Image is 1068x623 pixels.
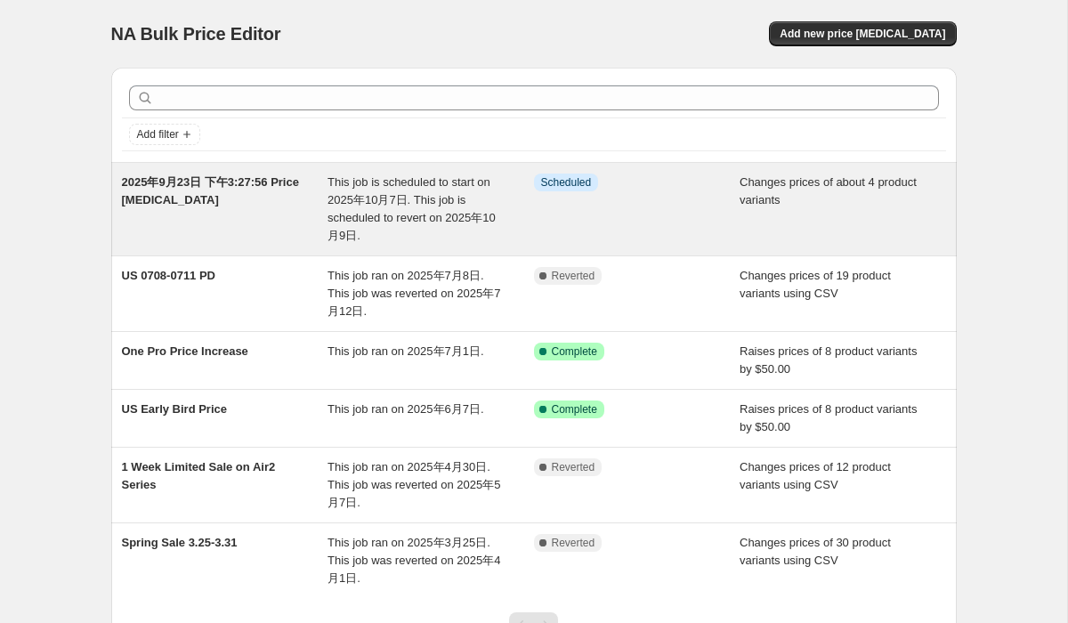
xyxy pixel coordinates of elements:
button: Add new price [MEDICAL_DATA] [769,21,956,46]
span: Reverted [552,460,595,474]
span: This job is scheduled to start on 2025年10月7日. This job is scheduled to revert on 2025年10月9日. [328,175,496,242]
span: Raises prices of 8 product variants by $50.00 [740,402,917,433]
button: Add filter [129,124,200,145]
span: Spring Sale 3.25-3.31 [122,536,238,549]
span: This job ran on 2025年3月25日. This job was reverted on 2025年4月1日. [328,536,500,585]
span: Reverted [552,536,595,550]
span: Scheduled [541,175,592,190]
span: This job ran on 2025年7月8日. This job was reverted on 2025年7月12日. [328,269,500,318]
span: Raises prices of 8 product variants by $50.00 [740,344,917,376]
span: This job ran on 2025年4月30日. This job was reverted on 2025年5月7日. [328,460,500,509]
span: One Pro Price Increase [122,344,248,358]
span: This job ran on 2025年7月1日. [328,344,484,358]
span: Complete [552,344,597,359]
span: Changes prices of 19 product variants using CSV [740,269,891,300]
span: Changes prices of 30 product variants using CSV [740,536,891,567]
span: Add new price [MEDICAL_DATA] [780,27,945,41]
span: 2025年9月23日 下午3:27:56 Price [MEDICAL_DATA] [122,175,299,206]
span: Add filter [137,127,179,142]
span: US Early Bird Price [122,402,228,416]
span: Reverted [552,269,595,283]
span: Changes prices of 12 product variants using CSV [740,460,891,491]
span: NA Bulk Price Editor [111,24,281,44]
span: 1 Week Limited Sale on Air2 Series [122,460,276,491]
span: This job ran on 2025年6月7日. [328,402,484,416]
span: Complete [552,402,597,417]
span: US 0708-0711 PD [122,269,216,282]
span: Changes prices of about 4 product variants [740,175,917,206]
